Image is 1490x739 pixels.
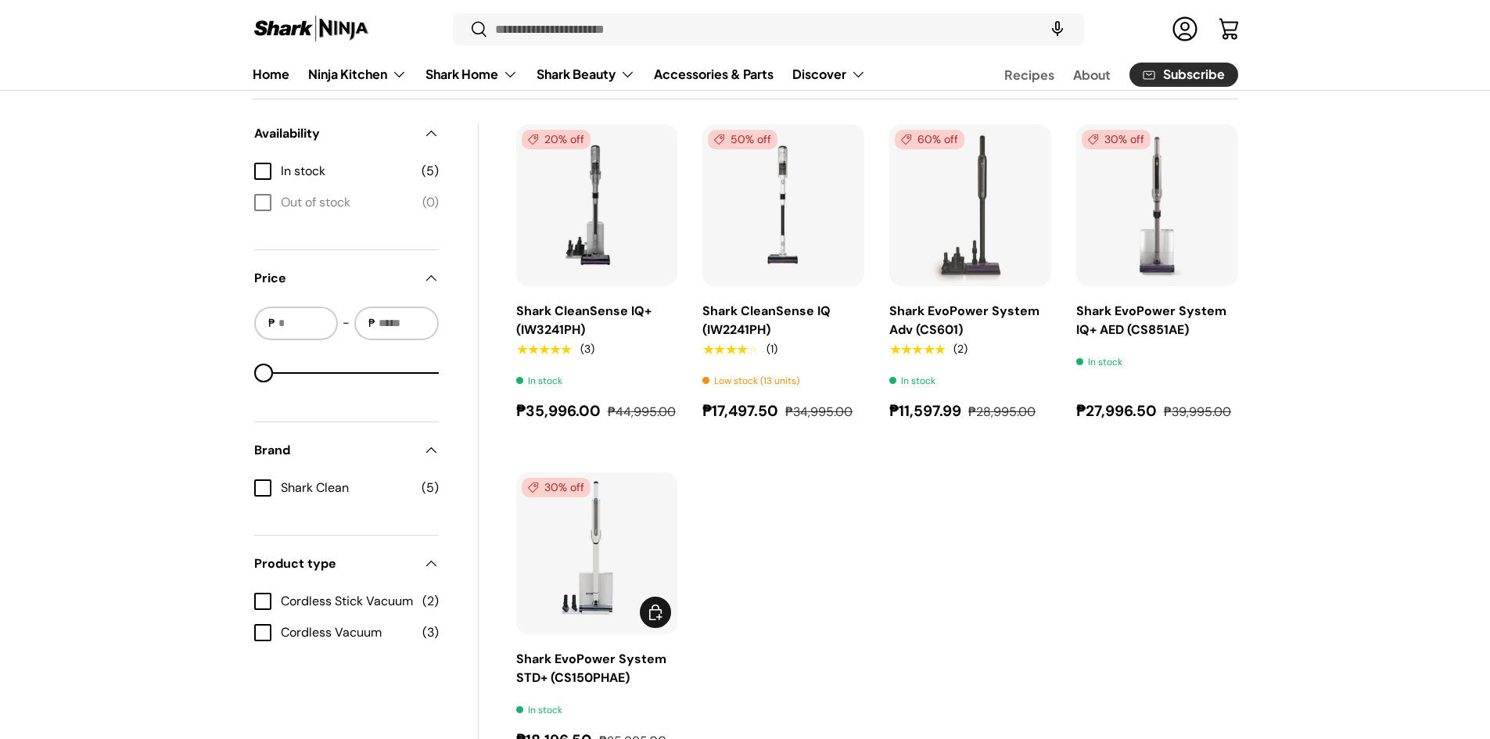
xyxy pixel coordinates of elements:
[516,303,652,338] a: Shark CleanSense IQ+ (IW3241PH)
[422,592,439,611] span: (2)
[254,124,414,143] span: Availability
[254,422,439,479] summary: Brand
[253,14,370,45] img: Shark Ninja Philippines
[422,162,439,181] span: (5)
[422,193,439,212] span: (0)
[281,479,412,497] span: Shark Clean
[1004,59,1054,90] a: Recipes
[367,315,377,332] span: ₱
[267,315,277,332] span: ₱
[281,592,413,611] span: Cordless Stick Vacuum
[516,472,678,634] a: Shark EvoPower System STD+ (CS150PHAE)
[527,59,644,90] summary: Shark Beauty
[1129,63,1238,87] a: Subscribe
[702,303,831,338] a: Shark CleanSense IQ (IW2241PH)
[516,124,678,286] img: shark-cleansense-auto-empty-dock-iw3241ae-full-view-sharkninja-philippines
[708,130,777,149] span: 50% off
[299,59,416,90] summary: Ninja Kitchen
[1163,69,1225,81] span: Subscribe
[253,59,289,89] a: Home
[253,59,866,90] nav: Primary
[254,106,439,162] summary: Availability
[254,441,414,460] span: Brand
[343,314,350,332] span: -
[281,623,413,642] span: Cordless Vacuum
[254,554,414,573] span: Product type
[702,124,864,286] img: shark-kion-iw2241-full-view-shark-ninja-philippines
[254,269,414,288] span: Price
[783,59,875,90] summary: Discover
[416,59,527,90] summary: Shark Home
[1076,124,1238,286] a: Shark EvoPower System IQ+ AED (CS851AE)
[522,130,591,149] span: 20% off
[422,479,439,497] span: (5)
[254,250,439,307] summary: Price
[889,124,1051,286] a: Shark EvoPower System Adv (CS601)
[281,162,412,181] span: In stock
[967,59,1238,90] nav: Secondary
[254,536,439,592] summary: Product type
[516,124,678,286] a: Shark CleanSense IQ+ (IW3241PH)
[889,303,1039,338] a: Shark EvoPower System Adv (CS601)
[422,623,439,642] span: (3)
[281,193,413,212] span: Out of stock
[654,59,774,89] a: Accessories & Parts
[895,130,964,149] span: 60% off
[516,651,666,686] a: Shark EvoPower System STD+ (CS150PHAE)
[1076,303,1226,338] a: Shark EvoPower System IQ+ AED (CS851AE)
[1032,13,1082,47] speech-search-button: Search by voice
[702,124,864,286] a: Shark CleanSense IQ (IW2241PH)
[1082,130,1151,149] span: 30% off
[522,478,591,497] span: 30% off
[1073,59,1111,90] a: About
